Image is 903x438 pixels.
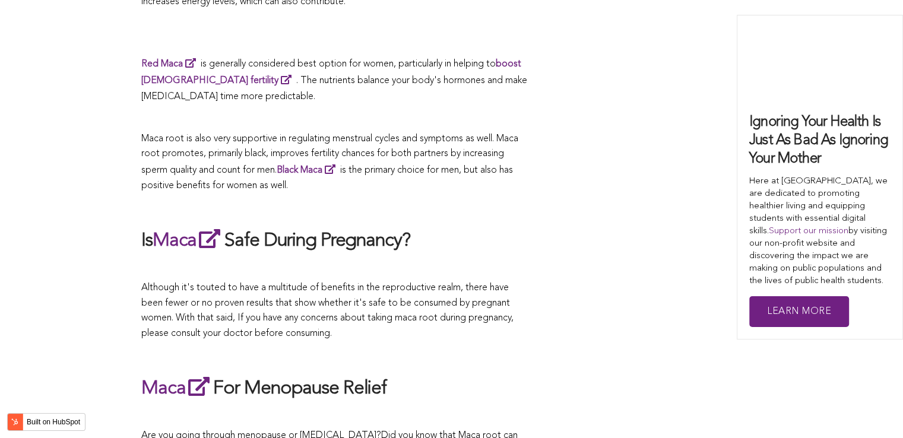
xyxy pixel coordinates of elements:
[141,134,518,190] span: Maca root is also very supportive in regulating menstrual cycles and symptoms as well. Maca root ...
[141,226,527,253] h2: Is Safe During Pregnancy?
[153,231,224,250] a: Maca
[749,296,849,328] a: Learn More
[7,413,85,431] button: Built on HubSpot
[141,379,213,398] a: Maca
[141,283,514,338] span: Although it's touted to have a multitude of benefits in the reproductive realm, there have been f...
[141,374,527,401] h2: For Menopause Relief
[141,59,183,69] strong: Red Maca
[277,165,322,174] strong: Black Maca
[141,59,527,100] span: is generally considered best option for women, particularly in helping to . The nutrients balance...
[8,415,22,429] img: HubSpot sprocket logo
[844,381,903,438] iframe: Chat Widget
[22,414,85,430] label: Built on HubSpot
[141,59,201,69] a: Red Maca
[141,59,521,85] a: boost [DEMOGRAPHIC_DATA] fertility
[277,165,340,174] a: Black Maca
